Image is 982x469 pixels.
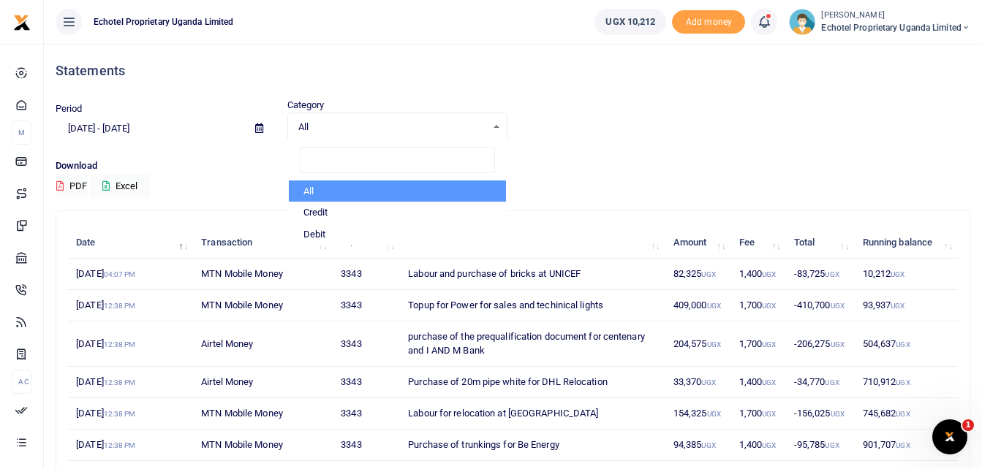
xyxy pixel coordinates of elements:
[665,398,731,430] td: 154,325
[701,378,715,386] small: UGX
[56,102,83,116] label: Period
[193,227,333,259] th: Transaction: activate to sort column ascending
[831,302,845,310] small: UGX
[896,410,910,418] small: UGX
[400,227,665,259] th: Memo: activate to sort column ascending
[193,430,333,461] td: MTN Mobile Money
[90,174,150,199] button: Excel
[825,441,839,449] small: UGX
[762,270,776,278] small: UGX
[193,321,333,367] td: Airtel Money
[831,340,845,348] small: UGX
[665,227,731,259] th: Amount: activate to sort column ascending
[821,9,970,22] small: [PERSON_NAME]
[789,9,970,35] a: profile-user [PERSON_NAME] Echotel Proprietary Uganda Limited
[762,302,776,310] small: UGX
[932,419,967,454] iframe: Intercom live chat
[68,259,193,290] td: [DATE]
[289,202,506,224] li: Credit
[104,270,136,278] small: 04:07 PM
[333,259,400,290] td: 3343
[104,302,136,310] small: 12:38 PM
[821,21,970,34] span: Echotel Proprietary Uganda Limited
[104,410,136,418] small: 12:38 PM
[193,367,333,398] td: Airtel Money
[589,9,672,35] li: Wallet ballance
[400,290,665,321] td: Topup for Power for sales and techinical lights
[56,159,970,174] p: Download
[400,398,665,430] td: Labour for relocation at [GEOGRAPHIC_DATA]
[701,441,715,449] small: UGX
[731,259,786,290] td: 1,400
[68,290,193,321] td: [DATE]
[193,259,333,290] td: MTN Mobile Money
[68,398,193,430] td: [DATE]
[707,340,721,348] small: UGX
[854,398,958,430] td: 745,682
[56,63,970,79] h4: Statements
[56,116,243,141] input: select period
[891,302,904,310] small: UGX
[665,290,731,321] td: 409,000
[68,430,193,461] td: [DATE]
[891,270,904,278] small: UGX
[672,10,745,34] span: Add money
[13,16,31,27] a: logo-small logo-large logo-large
[701,270,715,278] small: UGX
[88,15,239,28] span: Echotel Proprietary Uganda Limited
[12,121,31,145] li: M
[665,259,731,290] td: 82,325
[333,321,400,367] td: 3343
[287,98,325,113] label: Category
[731,430,786,461] td: 1,400
[854,321,958,367] td: 504,637
[193,398,333,430] td: MTN Mobile Money
[12,370,31,394] li: Ac
[289,224,506,245] li: Debit
[762,378,776,386] small: UGX
[731,321,786,367] td: 1,700
[104,340,136,348] small: 12:38 PM
[56,174,88,199] button: PDF
[825,378,839,386] small: UGX
[333,430,400,461] td: 3343
[333,398,400,430] td: 3343
[665,367,731,398] td: 33,370
[762,441,776,449] small: UGX
[333,367,400,398] td: 3343
[762,340,776,348] small: UGX
[68,227,193,259] th: Date: activate to sort column descending
[786,367,855,398] td: -34,770
[672,15,745,26] a: Add money
[786,321,855,367] td: -206,275
[831,410,845,418] small: UGX
[854,227,958,259] th: Running balance: activate to sort column ascending
[762,410,776,418] small: UGX
[786,227,855,259] th: Total: activate to sort column ascending
[896,340,910,348] small: UGX
[789,9,815,35] img: profile-user
[786,430,855,461] td: -95,785
[298,120,486,134] span: All
[104,441,136,449] small: 12:38 PM
[854,290,958,321] td: 93,937
[854,259,958,290] td: 10,212
[665,430,731,461] td: 94,385
[731,227,786,259] th: Fee: activate to sort column ascending
[786,259,855,290] td: -83,725
[672,10,745,34] li: Toup your wallet
[786,398,855,430] td: -156,025
[193,290,333,321] td: MTN Mobile Money
[665,321,731,367] td: 204,575
[962,419,974,431] span: 1
[731,367,786,398] td: 1,400
[825,270,839,278] small: UGX
[707,410,721,418] small: UGX
[594,9,666,35] a: UGX 10,212
[68,321,193,367] td: [DATE]
[707,302,721,310] small: UGX
[786,290,855,321] td: -410,700
[400,321,665,367] td: purchase of the prequalification document for centenary and I AND M Bank
[400,367,665,398] td: Purchase of 20m pipe white for DHL Relocation
[289,180,506,202] li: All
